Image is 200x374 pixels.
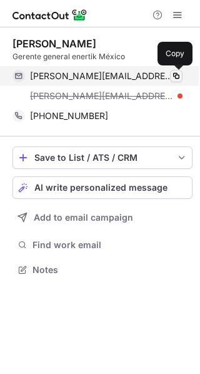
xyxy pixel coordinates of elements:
[34,183,167,193] span: AI write personalized message
[30,110,108,122] span: [PHONE_NUMBER]
[12,7,87,22] img: ContactOut v5.3.10
[12,146,192,169] button: save-profile-one-click
[34,213,133,223] span: Add to email campaign
[30,90,173,102] span: [PERSON_NAME][EMAIL_ADDRESS][DOMAIN_NAME]
[30,70,173,82] span: [PERSON_NAME][EMAIL_ADDRESS][DOMAIN_NAME]
[12,206,192,229] button: Add to email campaign
[34,153,171,163] div: Save to List / ATS / CRM
[12,236,192,254] button: Find work email
[32,264,187,276] span: Notes
[32,239,187,251] span: Find work email
[12,51,192,62] div: Gerente general enertik México
[12,176,192,199] button: AI write personalized message
[12,261,192,279] button: Notes
[12,37,96,50] div: [PERSON_NAME]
